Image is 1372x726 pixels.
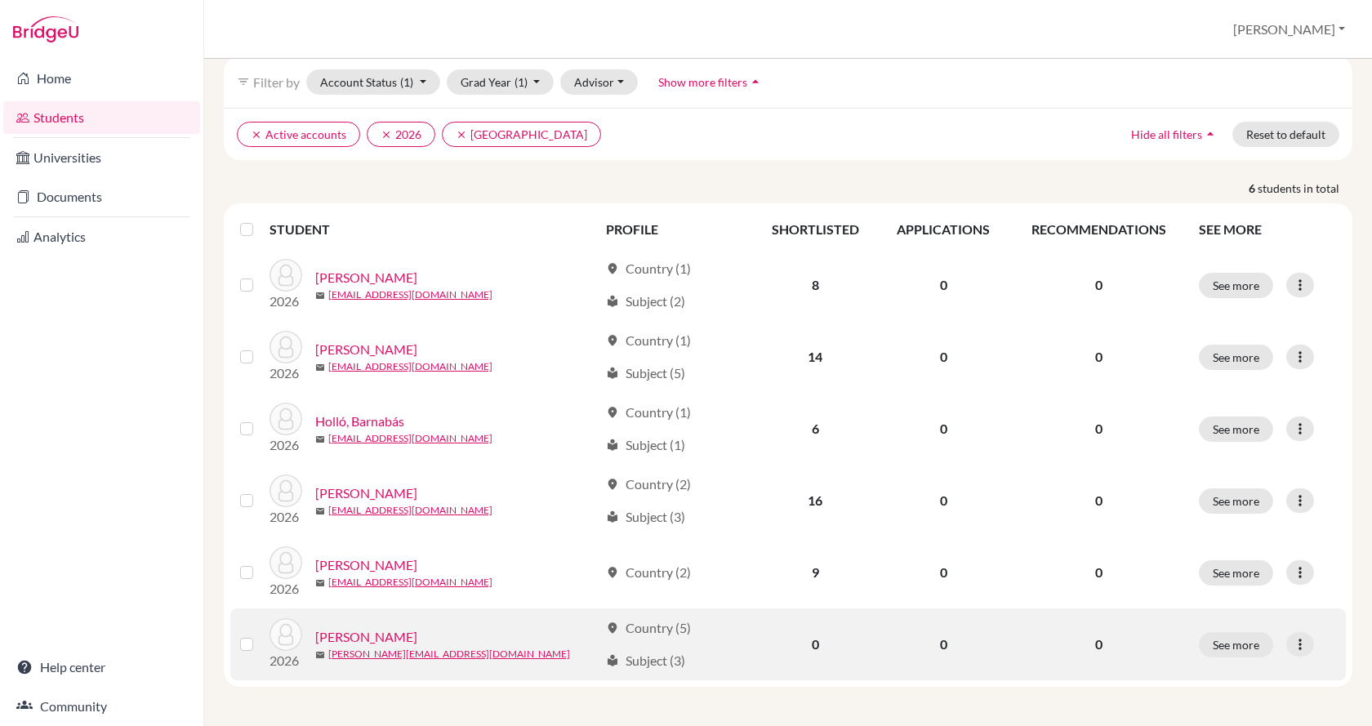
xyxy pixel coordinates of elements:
img: Menyhárt, Maja [269,474,302,507]
span: mail [315,650,325,660]
span: mail [315,434,325,444]
span: local_library [606,439,619,452]
a: [PERSON_NAME] [315,340,417,359]
i: arrow_drop_up [747,73,764,90]
td: 0 [878,393,1009,465]
i: clear [251,129,262,140]
span: (1) [400,75,413,89]
img: Szabó-Szentgyörgyi, Péter [269,546,302,579]
div: Country (2) [606,474,691,494]
i: clear [456,129,467,140]
a: [PERSON_NAME] [315,627,417,647]
i: arrow_drop_up [1202,126,1218,142]
div: Subject (5) [606,363,685,383]
button: Hide all filtersarrow_drop_up [1117,122,1232,147]
div: Subject (1) [606,435,685,455]
button: clear2026 [367,122,435,147]
a: [EMAIL_ADDRESS][DOMAIN_NAME] [328,431,492,446]
td: 0 [878,465,1009,537]
strong: 6 [1249,180,1258,197]
td: 14 [753,321,878,393]
th: PROFILE [596,210,753,249]
td: 6 [753,393,878,465]
button: See more [1199,273,1273,298]
td: 8 [753,249,878,321]
span: local_library [606,367,619,380]
i: filter_list [237,75,250,88]
td: 0 [878,608,1009,680]
div: Subject (3) [606,651,685,670]
img: Háry, Laura [269,331,302,363]
a: [EMAIL_ADDRESS][DOMAIN_NAME] [328,287,492,302]
td: 0 [878,321,1009,393]
div: Country (1) [606,331,691,350]
button: See more [1199,560,1273,586]
a: [PERSON_NAME][EMAIL_ADDRESS][DOMAIN_NAME] [328,647,570,661]
td: 9 [753,537,878,608]
span: mail [315,291,325,301]
span: location_on [606,262,619,275]
span: mail [315,506,325,516]
button: See more [1199,416,1273,442]
th: RECOMMENDATIONS [1009,210,1189,249]
a: Help center [3,651,200,684]
p: 2026 [269,507,302,527]
span: location_on [606,566,619,579]
span: location_on [606,334,619,347]
img: Domonkos, Luca [269,259,302,292]
span: students in total [1258,180,1352,197]
button: clearActive accounts [237,122,360,147]
p: 2026 [269,292,302,311]
td: 0 [878,537,1009,608]
button: See more [1199,345,1273,370]
div: Country (5) [606,618,691,638]
a: Holló, Barnabás [315,412,404,431]
td: 0 [753,608,878,680]
a: Analytics [3,220,200,253]
a: [EMAIL_ADDRESS][DOMAIN_NAME] [328,503,492,518]
span: Show more filters [658,75,747,89]
p: 0 [1019,491,1179,510]
th: SHORTLISTED [753,210,878,249]
span: Filter by [253,74,300,90]
p: 2026 [269,363,302,383]
span: Hide all filters [1131,127,1202,141]
span: local_library [606,295,619,308]
div: Country (1) [606,259,691,278]
div: Subject (3) [606,507,685,527]
span: local_library [606,510,619,523]
a: [EMAIL_ADDRESS][DOMAIN_NAME] [328,359,492,374]
button: See more [1199,488,1273,514]
button: Account Status(1) [306,69,440,95]
div: Country (2) [606,563,691,582]
p: 0 [1019,275,1179,295]
a: Universities [3,141,200,174]
span: location_on [606,478,619,491]
a: Community [3,690,200,723]
button: clear[GEOGRAPHIC_DATA] [442,122,601,147]
span: location_on [606,406,619,419]
td: 0 [878,249,1009,321]
span: location_on [606,621,619,635]
p: 2026 [269,651,302,670]
th: APPLICATIONS [878,210,1009,249]
a: [EMAIL_ADDRESS][DOMAIN_NAME] [328,575,492,590]
span: local_library [606,654,619,667]
a: [PERSON_NAME] [315,268,417,287]
i: clear [381,129,392,140]
p: 0 [1019,635,1179,654]
span: (1) [514,75,528,89]
a: [PERSON_NAME] [315,555,417,575]
p: 0 [1019,347,1179,367]
th: SEE MORE [1189,210,1346,249]
a: [PERSON_NAME] [315,483,417,503]
button: Grad Year(1) [447,69,555,95]
a: Documents [3,180,200,213]
img: Holló, Barnabás [269,403,302,435]
button: Show more filtersarrow_drop_up [644,69,777,95]
button: Reset to default [1232,122,1339,147]
div: Subject (2) [606,292,685,311]
img: Tóth, Fédra [269,618,302,651]
a: Home [3,62,200,95]
span: mail [315,578,325,588]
